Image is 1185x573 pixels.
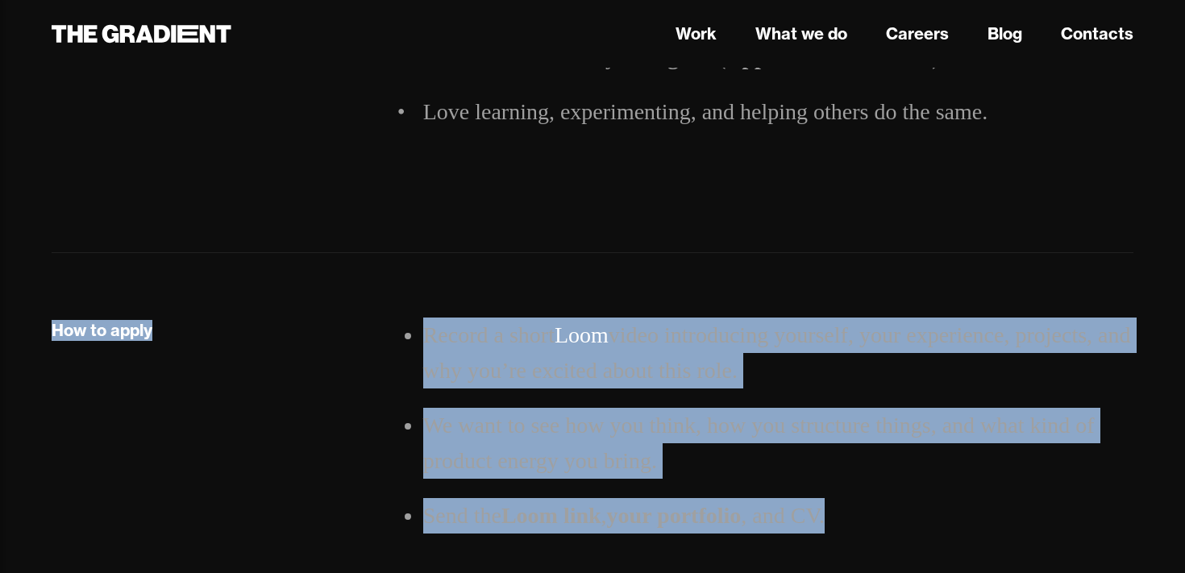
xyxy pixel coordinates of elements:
[886,22,949,46] a: Careers
[555,322,609,347] a: Loom
[676,22,717,46] a: Work
[423,408,1133,479] li: We want to see how you think, how you structure things, and what kind of product energy you bring.
[423,94,1133,130] li: Love learning, experimenting, and helping others do the same.
[607,503,742,528] strong: your portfolio
[501,503,601,528] strong: Loom link
[52,320,152,341] div: How to apply
[1061,22,1133,46] a: Contacts
[423,498,1133,534] li: Send the , , and CV.
[755,22,847,46] a: What we do
[987,22,1022,46] a: Blog
[423,318,1133,388] li: Record a short video introducing yourself, your experience, projects, and why you’re excited abou...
